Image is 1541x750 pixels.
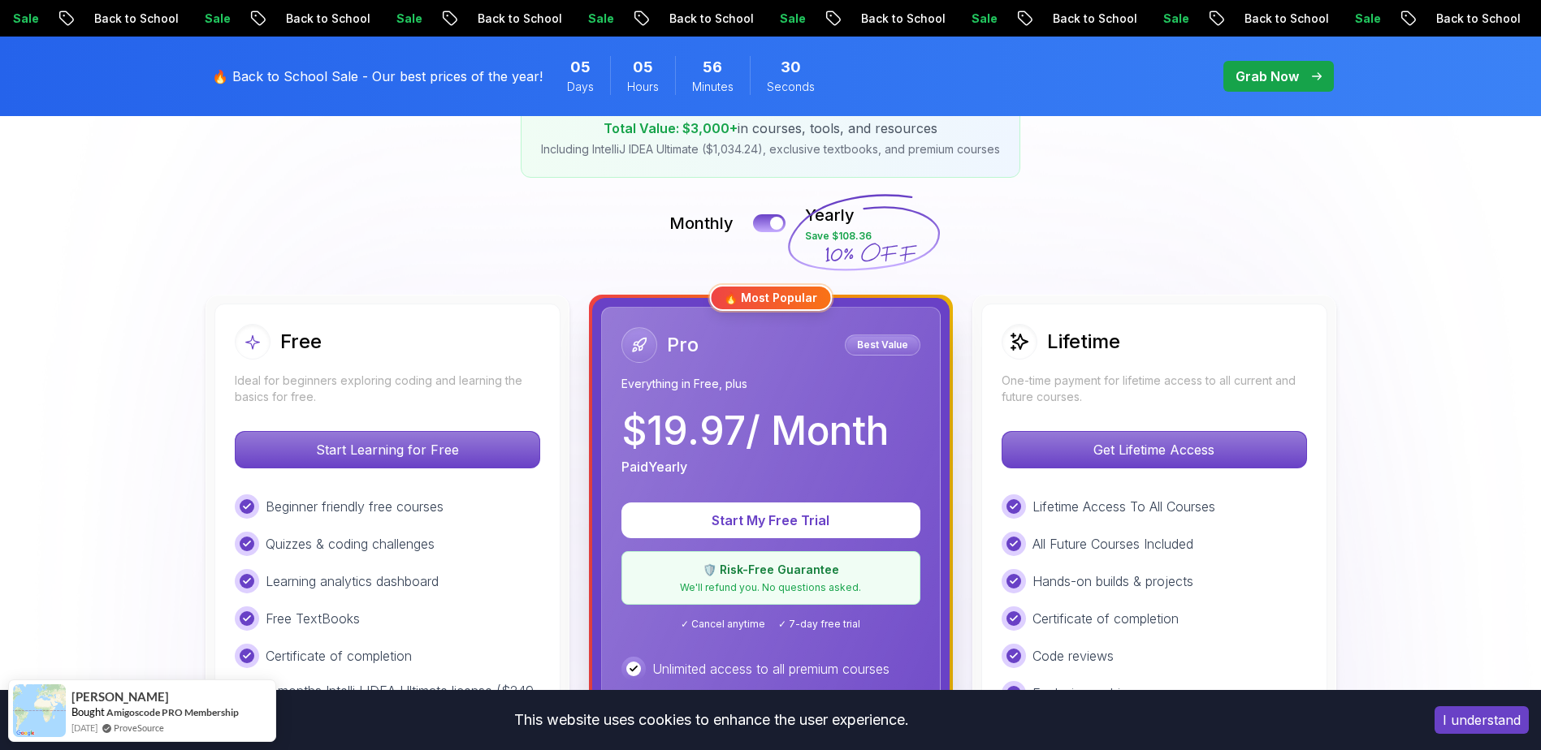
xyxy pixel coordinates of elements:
[1002,442,1307,458] a: Get Lifetime Access
[1435,706,1529,734] button: Accept cookies
[462,11,573,27] p: Back to School
[71,705,105,718] span: Bought
[266,646,412,666] p: Certificate of completion
[621,412,889,450] p: $ 19.97 / Month
[79,11,189,27] p: Back to School
[12,702,1410,738] div: This website uses cookies to enhance the user experience.
[266,497,444,516] p: Beginner friendly free courses
[1229,11,1340,27] p: Back to School
[781,56,801,79] span: 30 Seconds
[667,332,699,358] h2: Pro
[266,681,540,720] p: 3 months IntelliJ IDEA Ultimate license ($249 value)
[621,502,920,538] button: Start My Free Trial
[632,562,910,578] p: 🛡️ Risk-Free Guarantee
[212,67,543,86] p: 🔥 Back to School Sale - Our best prices of the year!
[541,119,1000,138] p: in courses, tools, and resources
[669,212,734,235] p: Monthly
[570,56,591,79] span: 5 Days
[1002,373,1307,405] p: One-time payment for lifetime access to all current and future courses.
[235,431,540,468] button: Start Learning for Free
[641,511,901,530] p: Start My Free Trial
[1032,609,1179,628] p: Certificate of completion
[847,337,918,353] p: Best Value
[236,432,539,468] p: Start Learning for Free
[114,721,164,735] a: ProveSource
[632,581,910,594] p: We'll refund you. No questions asked.
[573,11,625,27] p: Sale
[1032,497,1215,516] p: Lifetime Access To All Courses
[266,534,435,554] p: Quizzes & coding challenges
[1032,646,1114,666] p: Code reviews
[692,79,734,95] span: Minutes
[271,11,381,27] p: Back to School
[1421,11,1531,27] p: Back to School
[654,11,764,27] p: Back to School
[652,659,890,679] p: Unlimited access to all premium courses
[633,56,653,79] span: 5 Hours
[106,706,239,718] a: Amigoscode PRO Membership
[846,11,956,27] p: Back to School
[1002,431,1307,468] button: Get Lifetime Access
[189,11,241,27] p: Sale
[681,618,765,631] span: ✓ Cancel anytime
[235,373,540,405] p: Ideal for beginners exploring coding and learning the basics for free.
[381,11,433,27] p: Sale
[604,120,738,136] span: Total Value: $3,000+
[778,618,860,631] span: ✓ 7-day free trial
[627,79,659,95] span: Hours
[703,56,722,79] span: 56 Minutes
[1032,571,1193,591] p: Hands-on builds & projects
[1148,11,1200,27] p: Sale
[764,11,816,27] p: Sale
[567,79,594,95] span: Days
[541,141,1000,157] p: Including IntelliJ IDEA Ultimate ($1,034.24), exclusive textbooks, and premium courses
[1340,11,1392,27] p: Sale
[621,376,920,392] p: Everything in Free, plus
[280,329,322,355] h2: Free
[266,609,360,628] p: Free TextBooks
[1037,11,1148,27] p: Back to School
[13,684,66,737] img: provesource social proof notification image
[71,690,169,704] span: [PERSON_NAME]
[1236,67,1299,86] p: Grab Now
[767,79,815,95] span: Seconds
[621,457,687,476] p: Paid Yearly
[235,442,540,458] a: Start Learning for Free
[71,721,97,735] span: [DATE]
[1002,432,1306,468] p: Get Lifetime Access
[621,512,920,528] a: Start My Free Trial
[1047,329,1120,355] h2: Lifetime
[1032,534,1193,554] p: All Future Courses Included
[956,11,1008,27] p: Sale
[266,571,439,591] p: Learning analytics dashboard
[1032,683,1145,703] p: Exclusive webinars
